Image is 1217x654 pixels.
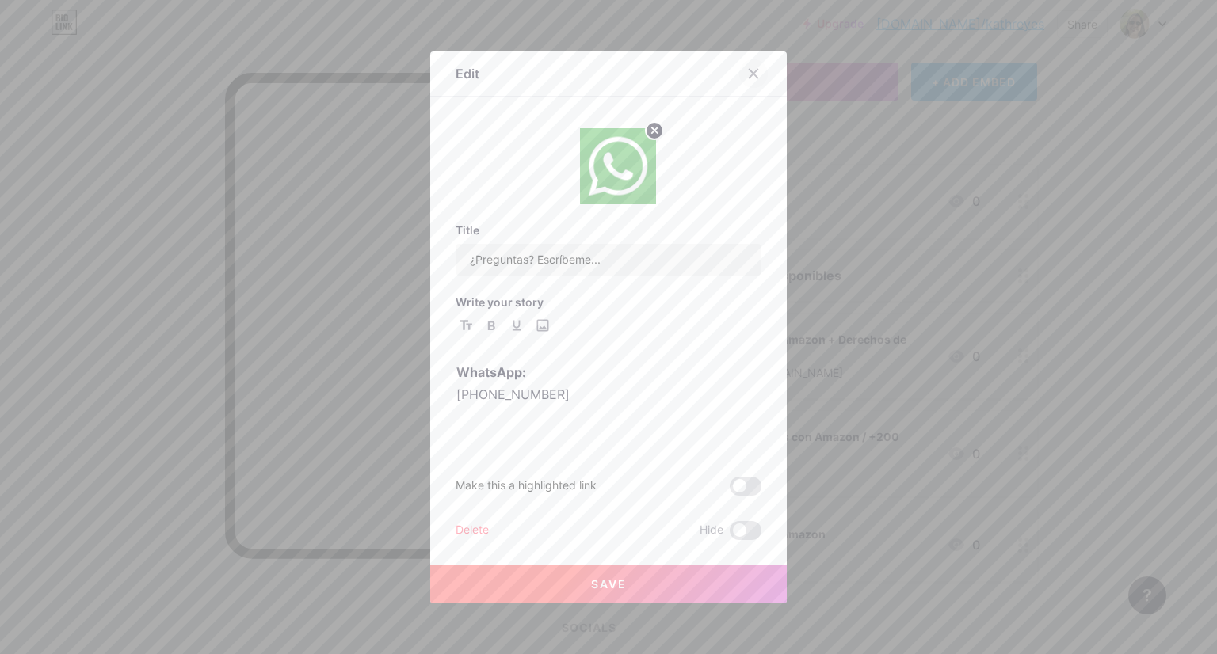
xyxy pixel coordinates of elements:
span: Hide [700,521,723,540]
h3: Write your story [456,295,761,309]
span: Save [591,577,627,591]
h3: Title [456,223,761,237]
div: Make this a highlighted link [456,477,597,496]
button: Save [430,565,787,603]
div: Delete [456,521,489,540]
input: Title [456,244,761,276]
p: [PHONE_NUMBER] [456,361,761,405]
div: Edit [456,64,479,83]
strong: WhatsApp: [456,364,526,380]
img: link_thumbnail [580,128,656,204]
